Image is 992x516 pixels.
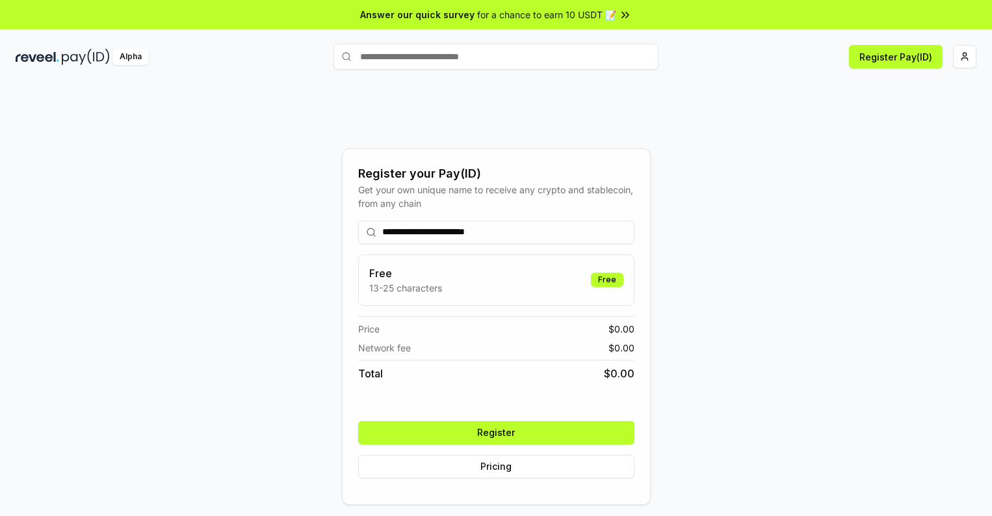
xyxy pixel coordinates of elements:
[112,49,149,65] div: Alpha
[604,366,634,381] span: $ 0.00
[358,421,634,444] button: Register
[358,341,411,355] span: Network fee
[62,49,110,65] img: pay_id
[608,322,634,336] span: $ 0.00
[477,8,616,21] span: for a chance to earn 10 USDT 📝
[369,281,442,295] p: 13-25 characters
[591,273,623,287] div: Free
[358,165,634,183] div: Register your Pay(ID)
[849,45,943,68] button: Register Pay(ID)
[358,322,380,336] span: Price
[358,183,634,210] div: Get your own unique name to receive any crypto and stablecoin, from any chain
[608,341,634,355] span: $ 0.00
[358,455,634,478] button: Pricing
[358,366,383,381] span: Total
[360,8,475,21] span: Answer our quick survey
[16,49,59,65] img: reveel_dark
[369,265,442,281] h3: Free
